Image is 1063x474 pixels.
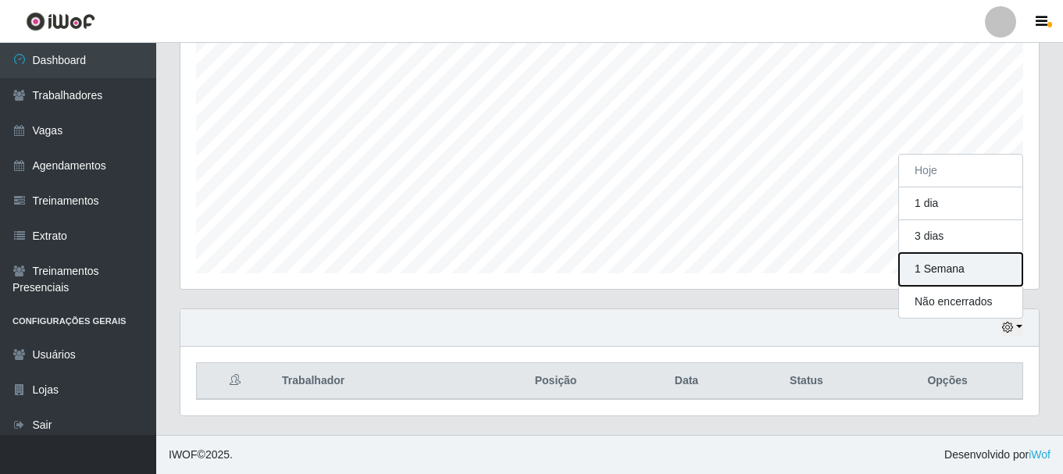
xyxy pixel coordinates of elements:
button: 1 dia [899,187,1022,220]
a: iWof [1029,448,1051,461]
th: Data [633,363,740,400]
button: 3 dias [899,220,1022,253]
th: Opções [872,363,1022,400]
th: Posição [479,363,633,400]
span: IWOF [169,448,198,461]
button: Hoje [899,155,1022,187]
th: Status [740,363,872,400]
img: CoreUI Logo [26,12,95,31]
span: © 2025 . [169,447,233,463]
button: 1 Semana [899,253,1022,286]
button: Não encerrados [899,286,1022,318]
span: Desenvolvido por [944,447,1051,463]
th: Trabalhador [273,363,479,400]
